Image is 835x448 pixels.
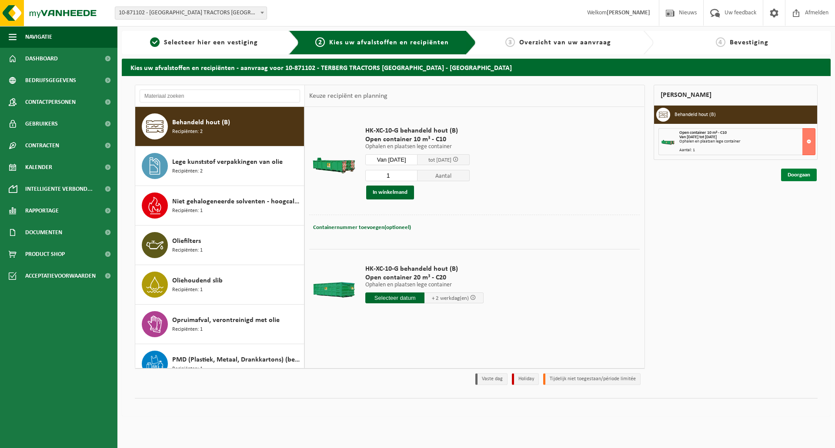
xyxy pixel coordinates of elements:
[172,157,283,167] span: Lege kunststof verpakkingen van olie
[25,26,52,48] span: Navigatie
[135,107,304,146] button: Behandeld hout (B) Recipiënten: 2
[679,139,815,144] div: Ophalen en plaatsen lege container
[122,59,831,76] h2: Kies uw afvalstoffen en recipiënten - aanvraag voor 10-871102 - TERBERG TRACTORS [GEOGRAPHIC_DATA...
[25,113,58,135] span: Gebruikers
[172,275,223,286] span: Oliehoudend slib
[365,154,417,165] input: Selecteer datum
[172,117,230,128] span: Behandeld hout (B)
[135,226,304,265] button: Oliefilters Recipiënten: 1
[135,146,304,186] button: Lege kunststof verpakkingen van olie Recipiënten: 2
[115,7,267,19] span: 10-871102 - TERBERG TRACTORS BELGIUM - DESTELDONK
[172,246,203,255] span: Recipiënten: 1
[25,156,52,178] span: Kalender
[365,144,470,150] p: Ophalen en plaatsen lege container
[172,128,203,136] span: Recipiënten: 2
[505,37,515,47] span: 3
[25,243,65,265] span: Product Shop
[305,85,392,107] div: Keuze recipiënt en planning
[25,91,76,113] span: Contactpersonen
[25,200,59,222] span: Rapportage
[25,48,58,70] span: Dashboard
[365,135,470,144] span: Open container 10 m³ - C10
[25,222,62,243] span: Documenten
[126,37,282,48] a: 1Selecteer hier een vestiging
[164,39,258,46] span: Selecteer hier een vestiging
[679,148,815,153] div: Aantal: 1
[679,135,717,139] strong: Van [DATE] tot [DATE]
[172,236,201,246] span: Oliefilters
[519,39,611,46] span: Overzicht van uw aanvraag
[428,157,451,163] span: tot [DATE]
[512,373,539,385] li: Holiday
[716,37,725,47] span: 4
[25,70,76,91] span: Bedrijfsgegevens
[365,292,424,303] input: Selecteer datum
[543,373,641,385] li: Tijdelijk niet toegestaan/période limitée
[172,355,302,365] span: PMD (Plastiek, Metaal, Drankkartons) (bedrijven)
[172,365,203,373] span: Recipiënten: 1
[365,282,484,288] p: Ophalen en plaatsen lege container
[417,170,470,181] span: Aantal
[172,167,203,176] span: Recipiënten: 2
[172,315,280,325] span: Opruimafval, verontreinigd met olie
[25,265,96,287] span: Acceptatievoorwaarden
[675,108,716,122] h3: Behandeld hout (B)
[312,222,412,234] button: Containernummer toevoegen(optioneel)
[679,130,727,135] span: Open container 10 m³ - C10
[366,186,414,199] button: In winkelmand
[329,39,449,46] span: Kies uw afvalstoffen en recipiënten
[475,373,508,385] li: Vaste dag
[150,37,160,47] span: 1
[432,295,469,301] span: + 2 werkdag(en)
[607,10,650,16] strong: [PERSON_NAME]
[313,225,411,230] span: Containernummer toevoegen(optioneel)
[25,135,59,156] span: Contracten
[172,325,203,334] span: Recipiënten: 1
[115,7,267,20] span: 10-871102 - TERBERG TRACTORS BELGIUM - DESTELDONK
[135,265,304,305] button: Oliehoudend slib Recipiënten: 1
[25,178,93,200] span: Intelligente verbond...
[135,344,304,384] button: PMD (Plastiek, Metaal, Drankkartons) (bedrijven) Recipiënten: 1
[315,37,325,47] span: 2
[781,169,817,181] a: Doorgaan
[135,305,304,344] button: Opruimafval, verontreinigd met olie Recipiënten: 1
[365,273,484,282] span: Open container 20 m³ - C20
[172,207,203,215] span: Recipiënten: 1
[140,90,300,103] input: Materiaal zoeken
[172,286,203,294] span: Recipiënten: 1
[365,126,470,135] span: HK-XC-10-G behandeld hout (B)
[730,39,768,46] span: Bevestiging
[172,196,302,207] span: Niet gehalogeneerde solventen - hoogcalorisch in 200lt-vat
[365,265,484,273] span: HK-XC-10-G behandeld hout (B)
[654,85,818,106] div: [PERSON_NAME]
[135,186,304,226] button: Niet gehalogeneerde solventen - hoogcalorisch in 200lt-vat Recipiënten: 1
